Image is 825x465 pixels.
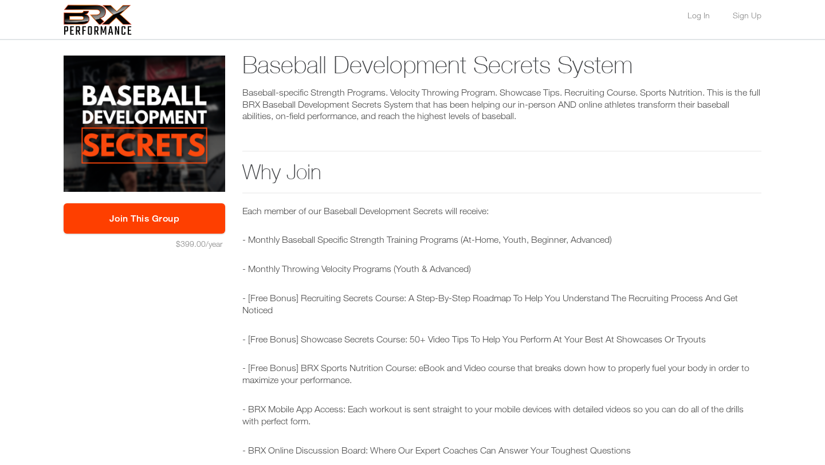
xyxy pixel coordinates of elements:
img: ios_large.png [64,56,225,192]
a: Sign Up [733,11,761,19]
span: $399.00/year [176,239,222,249]
a: Join This Group [64,203,225,234]
p: - Monthly Baseball Specific Strength Training Programs (At-Home, Youth, Beginner, Advanced) [242,234,761,246]
h2: Why Join [242,151,761,193]
p: - [Free Bonus] BRX Sports Nutrition Course: eBook and Video course that breaks down how to proper... [242,362,761,386]
p: Each member of our Baseball Development Secrets will receive: [242,205,761,217]
p: - [Free Bonus] Showcase Secrets Course: 50+ Video Tips To Help You Perform At Your Best At Showca... [242,333,761,345]
a: Log In [687,11,710,19]
p: Baseball-specific Strength Programs. Velocity Throwing Program. Showcase Tips. Recruiting Course.... [242,86,761,122]
p: - Monthly Throwing Velocity Programs (Youth & Advanced) [242,263,761,275]
h1: Baseball Development Secrets System [242,48,672,82]
p: - [Free Bonus] Recruiting Secrets Course: A Step-By-Step Roadmap To Help You Understand The Recru... [242,292,761,316]
p: - BRX Mobile App Access: Each workout is sent straight to your mobile devices with detailed video... [242,403,761,427]
p: - BRX Online Discussion Board: Where Our Expert Coaches Can Answer Your Toughest Questions [242,444,761,456]
img: 6f7da32581c89ca25d665dc3aae533e4f14fe3ef_original.svg [64,5,132,35]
